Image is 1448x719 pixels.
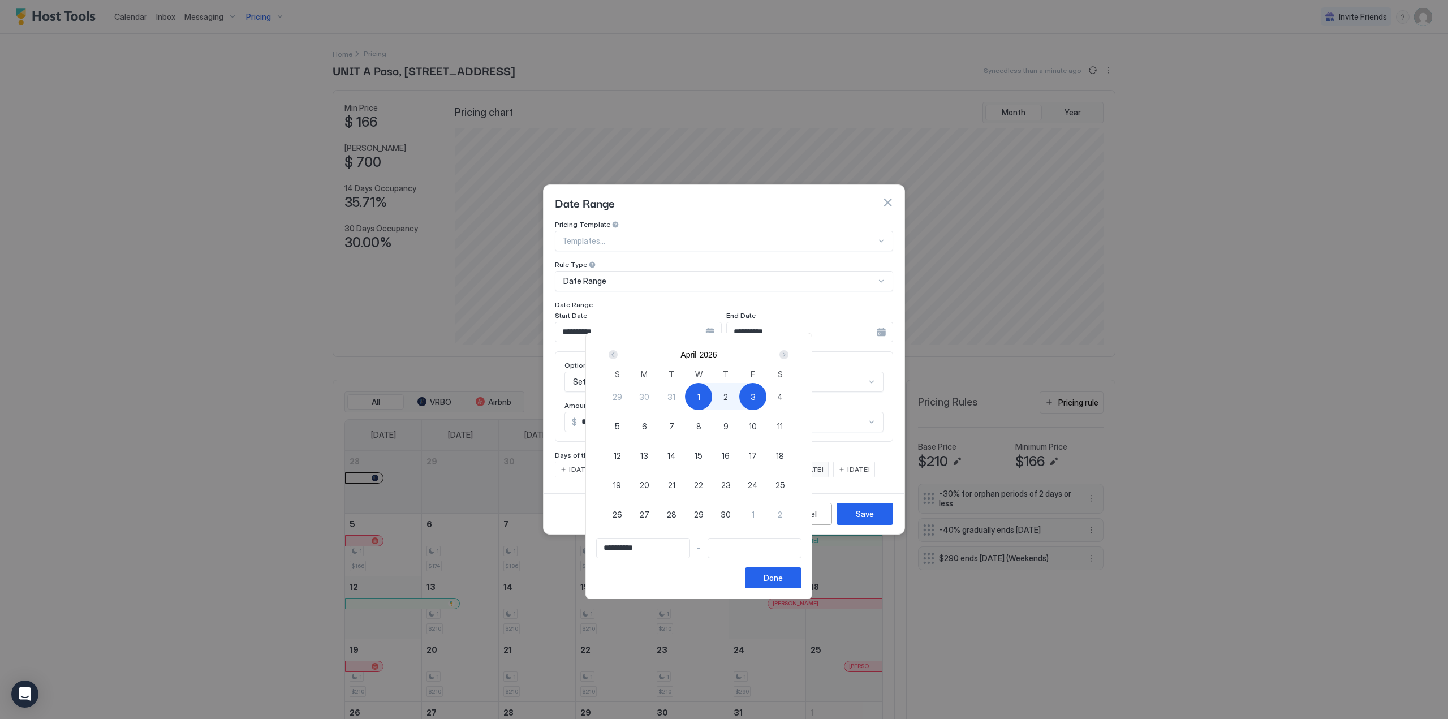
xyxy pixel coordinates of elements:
span: 1 [697,391,700,403]
button: 27 [631,501,658,528]
button: 2 [766,501,794,528]
span: 1 [752,509,755,520]
button: Next [775,348,791,361]
button: 7 [658,412,685,440]
span: 30 [721,509,731,520]
span: 30 [639,391,649,403]
span: S [778,368,783,380]
span: 14 [667,450,676,462]
button: 25 [766,471,794,498]
button: 17 [739,442,766,469]
span: 15 [695,450,703,462]
span: 5 [615,420,620,432]
button: 19 [604,471,631,498]
span: 9 [723,420,729,432]
button: 3 [739,383,766,410]
button: 2026 [699,350,717,359]
button: April [680,350,696,359]
span: 21 [668,479,675,491]
span: 29 [694,509,704,520]
button: Done [745,567,801,588]
span: 3 [751,391,756,403]
input: Input Field [597,539,689,558]
button: 29 [685,501,712,528]
span: M [641,368,648,380]
span: S [615,368,620,380]
span: 4 [777,391,783,403]
button: 30 [712,501,739,528]
span: 26 [613,509,622,520]
input: Input Field [708,539,801,558]
div: Done [764,572,783,584]
span: 29 [613,391,622,403]
span: W [695,368,703,380]
span: 20 [640,479,649,491]
button: 22 [685,471,712,498]
button: 5 [604,412,631,440]
button: 16 [712,442,739,469]
button: 12 [604,442,631,469]
button: 8 [685,412,712,440]
button: 2 [712,383,739,410]
span: 8 [696,420,701,432]
button: 6 [631,412,658,440]
span: 11 [777,420,783,432]
button: 21 [658,471,685,498]
span: 27 [640,509,649,520]
span: 13 [640,450,648,462]
button: 13 [631,442,658,469]
span: 10 [749,420,757,432]
div: Open Intercom Messenger [11,681,38,708]
button: 15 [685,442,712,469]
span: F [751,368,755,380]
span: 16 [722,450,730,462]
span: 24 [748,479,758,491]
span: 2 [723,391,728,403]
button: 31 [658,383,685,410]
button: 9 [712,412,739,440]
span: 6 [642,420,647,432]
span: 18 [776,450,784,462]
span: - [697,543,701,553]
button: 14 [658,442,685,469]
span: T [669,368,674,380]
button: 30 [631,383,658,410]
span: 17 [749,450,757,462]
button: 29 [604,383,631,410]
button: 11 [766,412,794,440]
span: 28 [667,509,676,520]
button: 24 [739,471,766,498]
span: 2 [778,509,782,520]
button: 23 [712,471,739,498]
span: T [723,368,729,380]
span: 19 [613,479,621,491]
button: Prev [606,348,622,361]
button: 1 [739,501,766,528]
button: 26 [604,501,631,528]
button: 1 [685,383,712,410]
button: 28 [658,501,685,528]
span: 7 [669,420,674,432]
button: 18 [766,442,794,469]
span: 25 [775,479,785,491]
span: 22 [694,479,703,491]
button: 4 [766,383,794,410]
button: 20 [631,471,658,498]
span: 12 [614,450,621,462]
span: 23 [721,479,731,491]
button: 10 [739,412,766,440]
span: 31 [667,391,675,403]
